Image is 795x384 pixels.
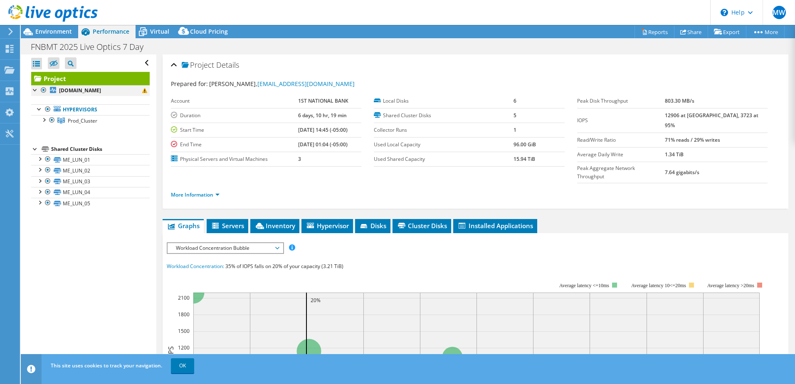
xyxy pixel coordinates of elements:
[31,85,150,96] a: [DOMAIN_NAME]
[298,97,348,104] b: 1ST NATIONAL BANK
[31,154,150,165] a: ME_LUN_01
[31,165,150,176] a: ME_LUN_02
[721,9,728,16] svg: \n
[257,80,355,88] a: [EMAIL_ADDRESS][DOMAIN_NAME]
[211,222,244,230] span: Servers
[178,344,190,351] text: 1200
[665,136,720,143] b: 71% reads / 29% writes
[171,97,298,105] label: Account
[559,283,609,288] tspan: Average latency <=10ms
[773,6,786,19] span: MW
[374,97,514,105] label: Local Disks
[178,294,190,301] text: 2100
[707,283,754,288] text: Average latency >20ms
[171,126,298,134] label: Start Time
[311,297,321,304] text: 20%
[374,111,514,120] label: Shared Cluster Disks
[171,155,298,163] label: Physical Servers and Virtual Machines
[374,155,514,163] label: Used Shared Capacity
[209,80,355,88] span: [PERSON_NAME],
[51,362,162,369] span: This site uses cookies to track your navigation.
[514,97,516,104] b: 6
[635,25,674,38] a: Reports
[31,104,150,115] a: Hypervisors
[374,140,514,149] label: Used Local Capacity
[35,27,72,35] span: Environment
[631,283,686,288] tspan: Average latency 10<=20ms
[514,155,535,162] b: 15.94 TiB
[172,243,279,253] span: Workload Concentration Bubble
[166,346,175,361] text: IOPS
[182,61,214,69] span: Project
[457,222,533,230] span: Installed Applications
[577,136,665,144] label: Read/Write Ratio
[577,150,665,159] label: Average Daily Write
[167,222,200,230] span: Graphs
[190,27,228,35] span: Cloud Pricing
[665,169,699,176] b: 7.64 gigabits/s
[93,27,129,35] span: Performance
[150,27,169,35] span: Virtual
[51,144,150,154] div: Shared Cluster Disks
[298,112,347,119] b: 6 days, 10 hr, 19 min
[167,263,224,270] span: Workload Concentration:
[31,187,150,198] a: ME_LUN_04
[359,222,386,230] span: Disks
[306,222,349,230] span: Hypervisor
[665,112,758,129] b: 12906 at [GEOGRAPHIC_DATA], 3723 at 95%
[298,126,348,133] b: [DATE] 14:45 (-05:00)
[577,116,665,125] label: IOPS
[397,222,447,230] span: Cluster Disks
[225,263,343,270] span: 35% of IOPS falls on 20% of your capacity (3.21 TiB)
[31,115,150,126] a: Prod_Cluster
[665,151,684,158] b: 1.34 TiB
[514,141,536,148] b: 96.00 GiB
[59,87,101,94] b: [DOMAIN_NAME]
[31,198,150,209] a: ME_LUN_05
[171,80,208,88] label: Prepared for:
[178,311,190,318] text: 1800
[577,164,665,181] label: Peak Aggregate Network Throughput
[298,155,301,162] b: 3
[171,140,298,149] label: End Time
[577,97,665,105] label: Peak Disk Throughput
[31,176,150,187] a: ME_LUN_03
[68,117,97,124] span: Prod_Cluster
[171,111,298,120] label: Duration
[31,72,150,85] a: Project
[298,141,348,148] b: [DATE] 01:04 (-05:00)
[178,327,190,335] text: 1500
[216,60,239,70] span: Details
[514,126,516,133] b: 1
[514,112,516,119] b: 5
[171,358,194,373] a: OK
[27,42,156,52] h1: FNBMT 2025 Live Optics 7 Day
[171,191,220,198] a: More Information
[708,25,746,38] a: Export
[254,222,295,230] span: Inventory
[665,97,694,104] b: 803.30 MB/s
[674,25,708,38] a: Share
[374,126,514,134] label: Collector Runs
[746,25,785,38] a: More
